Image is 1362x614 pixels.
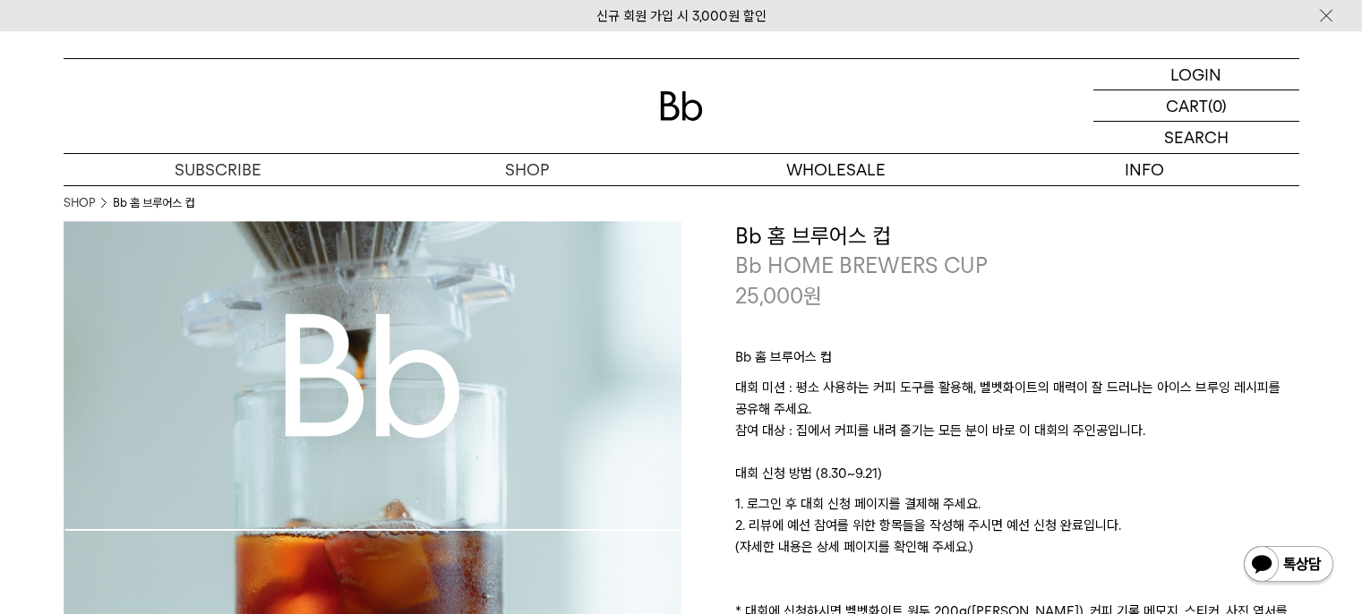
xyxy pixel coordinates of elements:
[735,281,822,311] p: 25,000
[596,8,767,24] a: 신규 회원 가입 시 3,000원 할인
[735,463,1299,493] p: 대회 신청 방법 (8.30~9.21)
[681,154,990,185] p: WHOLESALE
[1164,122,1229,153] p: SEARCH
[735,251,1299,281] p: Bb HOME BREWERS CUP
[990,154,1299,185] p: INFO
[660,91,703,121] img: 로고
[1170,59,1221,90] p: LOGIN
[113,194,194,212] li: Bb 홈 브루어스 컵
[735,221,1299,252] h3: Bb 홈 브루어스 컵
[1166,90,1208,121] p: CART
[64,194,95,212] a: SHOP
[735,377,1299,463] p: 대회 미션 : 평소 사용하는 커피 도구를 활용해, 벨벳화이트의 매력이 잘 드러나는 아이스 브루잉 레시피를 공유해 주세요. 참여 대상 : 집에서 커피를 내려 즐기는 모든 분이 ...
[1093,59,1299,90] a: LOGIN
[1208,90,1227,121] p: (0)
[735,346,1299,377] p: Bb 홈 브루어스 컵
[803,283,822,309] span: 원
[373,154,681,185] a: SHOP
[1242,544,1335,587] img: 카카오톡 채널 1:1 채팅 버튼
[64,154,373,185] a: SUBSCRIBE
[1093,90,1299,122] a: CART (0)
